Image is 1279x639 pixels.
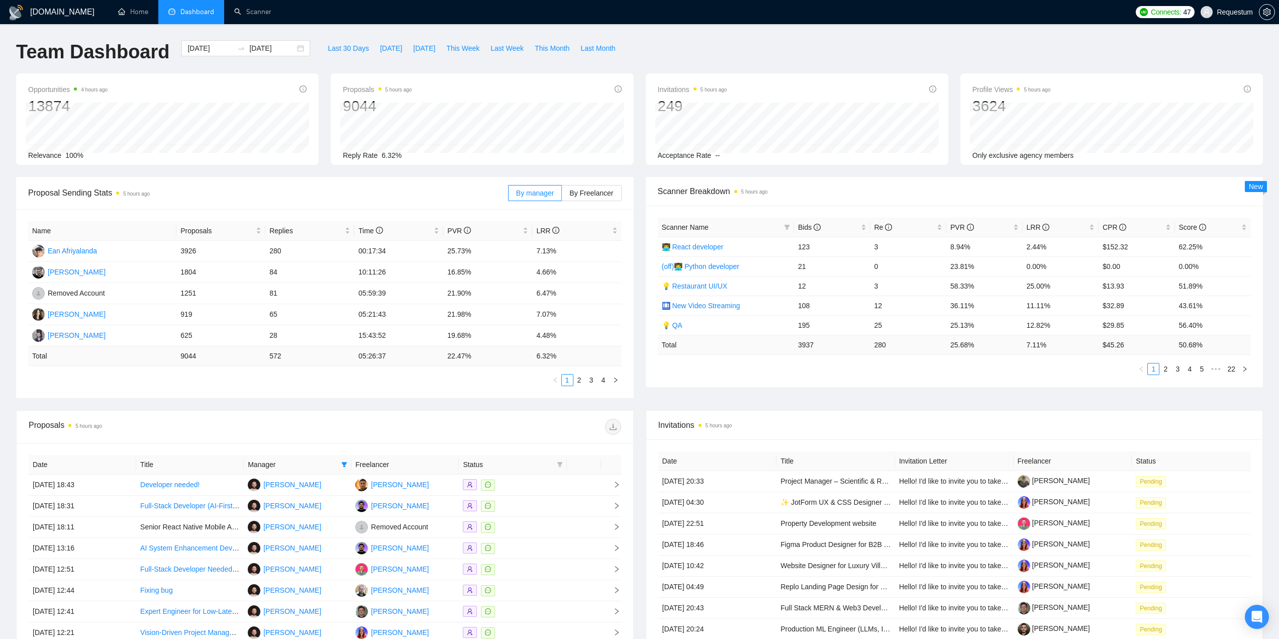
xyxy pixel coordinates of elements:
[814,224,821,231] span: info-circle
[265,262,354,283] td: 84
[32,310,106,318] a: SO[PERSON_NAME]
[176,325,265,346] td: 625
[1249,182,1263,191] span: New
[485,482,491,488] span: message
[780,540,980,549] a: Figma Product Designer for B2B SaaS Mockups and Prototypes
[371,564,429,575] div: [PERSON_NAME]
[485,40,529,56] button: Last Week
[529,40,575,56] button: This Month
[1099,276,1175,296] td: $13.93
[28,151,61,159] span: Relevance
[562,375,573,386] a: 1
[1136,477,1170,485] a: Pending
[1136,497,1166,508] span: Pending
[32,267,106,276] a: VL[PERSON_NAME]
[343,97,412,116] div: 9044
[355,479,368,491] img: OD
[1259,8,1274,16] span: setting
[371,500,429,511] div: [PERSON_NAME]
[585,374,598,386] li: 3
[658,335,795,354] td: Total
[701,87,727,93] time: 5 hours ago
[1203,9,1210,16] span: user
[794,296,870,315] td: 108
[929,85,936,93] span: info-circle
[946,296,1023,315] td: 36.11%
[532,304,621,325] td: 7.07%
[569,189,613,197] span: By Freelancer
[1175,256,1251,276] td: 0.00%
[248,607,321,615] a: AB[PERSON_NAME]
[532,283,621,304] td: 6.47%
[355,628,429,636] a: IP[PERSON_NAME]
[48,330,106,341] div: [PERSON_NAME]
[263,627,321,638] div: [PERSON_NAME]
[263,564,321,575] div: [PERSON_NAME]
[972,97,1051,116] div: 3624
[1147,363,1159,375] li: 1
[1196,363,1207,375] a: 5
[1136,603,1166,614] span: Pending
[972,83,1051,96] span: Profile Views
[32,266,45,279] img: VL
[248,501,321,509] a: AB[PERSON_NAME]
[1244,85,1251,93] span: info-circle
[1018,498,1090,506] a: [PERSON_NAME]
[1018,582,1090,590] a: [PERSON_NAME]
[780,625,970,633] a: Production ML Engineer (LLMs, Image Gen, Personalization)
[1196,363,1208,375] li: 5
[870,296,947,315] td: 12
[516,189,554,197] span: By manager
[140,481,200,489] a: Developer needed!
[1175,296,1251,315] td: 43.61%
[374,40,408,56] button: [DATE]
[1103,223,1126,231] span: CPR
[380,43,402,54] span: [DATE]
[32,246,97,254] a: EAEan Afriyalanda
[794,256,870,276] td: 21
[343,83,412,96] span: Proposals
[441,40,485,56] button: This Week
[598,375,609,386] a: 4
[1245,605,1269,629] div: Open Intercom Messenger
[1224,363,1239,375] li: 22
[355,563,368,576] img: DB
[485,566,491,572] span: message
[536,227,559,235] span: LRR
[176,304,265,325] td: 919
[446,43,479,54] span: This Week
[358,227,382,235] span: Time
[780,583,955,591] a: Replo Landing Page Design for DTC Supplement Brand
[1136,540,1170,549] a: Pending
[715,151,720,159] span: --
[1018,602,1030,614] img: c14DhYixHXKOjO1Rn8ocQbD3KHUcnE4vZS4feWtSSrA9NC5rkM_scuoP2bXUv12qzp
[662,223,709,231] span: Scanner Name
[615,85,622,93] span: info-circle
[1136,624,1166,635] span: Pending
[248,626,260,639] img: AB
[575,40,621,56] button: Last Month
[1136,476,1166,487] span: Pending
[248,584,260,597] img: AB
[48,309,106,320] div: [PERSON_NAME]
[354,325,443,346] td: 15:43:52
[265,241,354,262] td: 280
[1138,366,1144,372] span: left
[32,245,45,257] img: EA
[355,586,429,594] a: DB[PERSON_NAME]
[780,498,1056,506] a: ✨ JotForm UX & CSS Designer Needed to Elevate Aesthetic (Match [DOMAIN_NAME])
[265,221,354,241] th: Replies
[248,542,260,555] img: AB
[355,521,368,533] img: RA
[1023,276,1099,296] td: 25.00%
[371,479,429,490] div: [PERSON_NAME]
[794,276,870,296] td: 12
[662,302,740,310] a: 🛄 New Video Streaming
[555,457,565,472] span: filter
[1175,276,1251,296] td: 51.89%
[662,262,740,270] a: (off)👨‍💻 Python developer
[1018,519,1090,527] a: [PERSON_NAME]
[341,462,347,468] span: filter
[339,457,349,472] span: filter
[780,519,876,527] a: Property Development website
